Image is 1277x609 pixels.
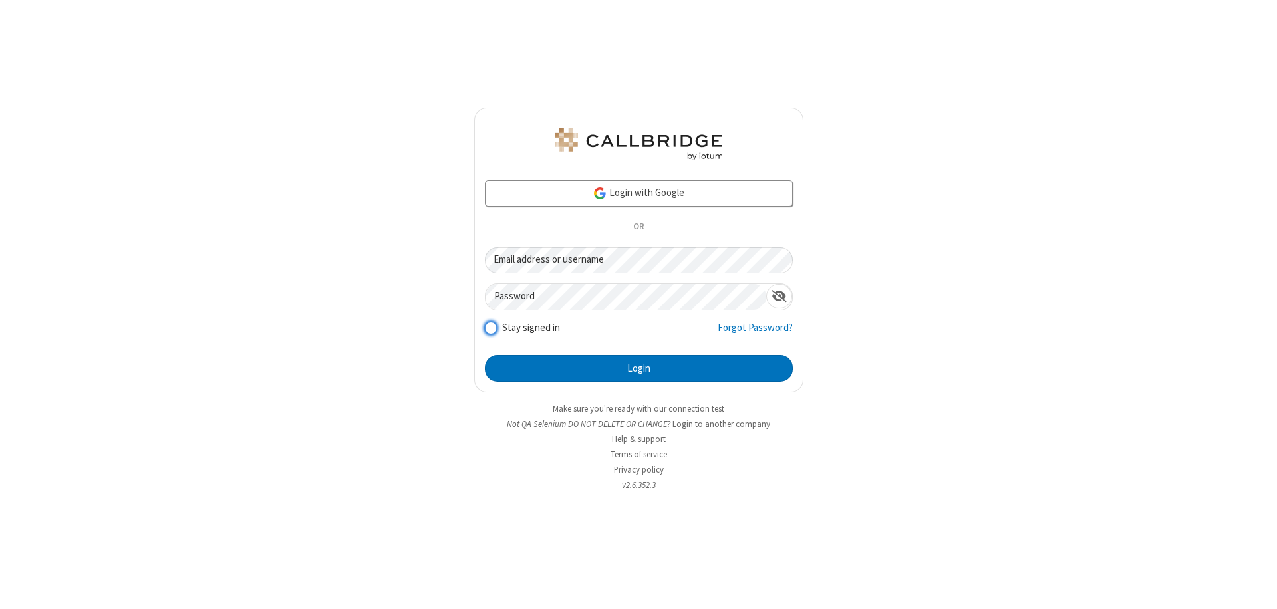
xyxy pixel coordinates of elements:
li: v2.6.352.3 [474,479,803,491]
button: Login to another company [672,418,770,430]
span: OR [628,218,649,237]
input: Password [486,284,766,310]
a: Login with Google [485,180,793,207]
label: Stay signed in [502,320,560,336]
div: Show password [766,284,792,308]
input: Email address or username [485,247,793,273]
a: Forgot Password? [718,320,793,346]
li: Not QA Selenium DO NOT DELETE OR CHANGE? [474,418,803,430]
a: Terms of service [611,449,667,460]
img: google-icon.png [593,186,607,201]
button: Login [485,355,793,382]
iframe: Chat [1244,574,1267,600]
a: Help & support [612,433,666,445]
img: QA Selenium DO NOT DELETE OR CHANGE [552,128,725,160]
a: Privacy policy [614,464,664,475]
a: Make sure you're ready with our connection test [553,403,724,414]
